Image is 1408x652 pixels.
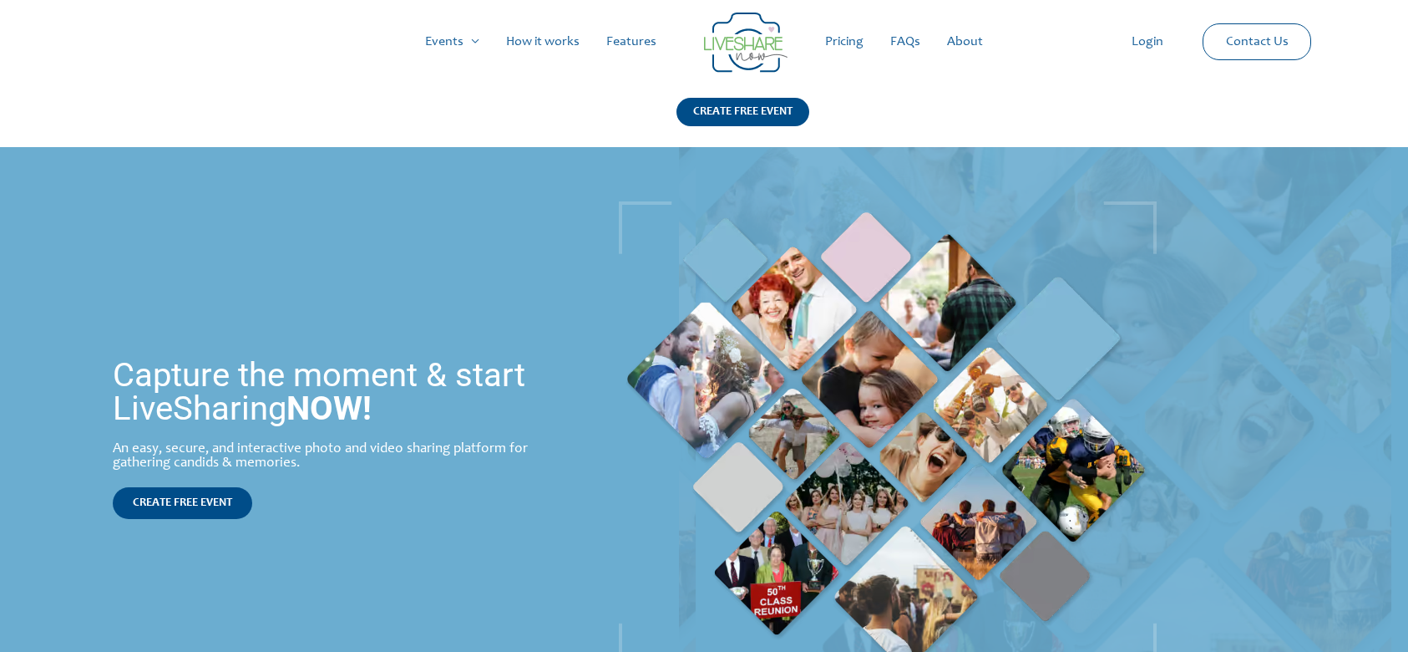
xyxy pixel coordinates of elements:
a: CREATE FREE EVENT [113,487,252,519]
a: Features [593,15,670,69]
strong: NOW! [286,389,372,428]
nav: Site Navigation [29,15,1379,69]
div: An easy, secure, and interactive photo and video sharing platform for gathering candids & memories. [113,442,561,471]
a: How it works [493,15,593,69]
h1: Capture the moment & start LiveSharing [113,359,561,425]
div: CREATE FREE EVENT [676,98,809,126]
a: About [934,15,996,69]
a: Login [1118,15,1177,69]
a: Contact Us [1213,24,1302,59]
a: FAQs [877,15,934,69]
span: CREATE FREE EVENT [133,497,232,509]
a: CREATE FREE EVENT [676,98,809,147]
a: Pricing [812,15,877,69]
img: LiveShare logo - Capture & Share Event Memories | Live Photo Slideshow for Events | Create Free E... [704,13,788,73]
a: Events [412,15,493,69]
